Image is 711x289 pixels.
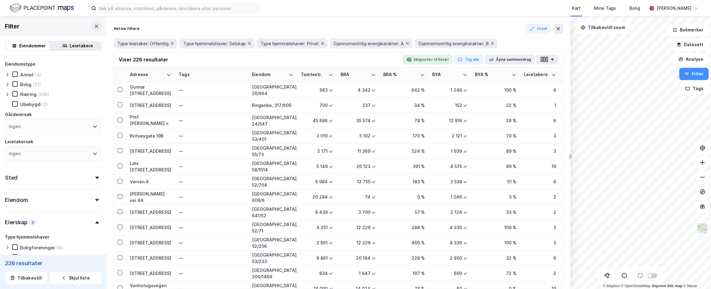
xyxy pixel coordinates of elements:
div: [GEOGRAPHIC_DATA], 52/206 [252,236,294,249]
div: [GEOGRAPHIC_DATA], 52/71 [252,221,294,234]
div: BYA % [475,72,509,78]
button: Skjul liste [49,272,101,284]
div: 442 % [383,87,425,93]
div: 5 102 ㎡ [341,133,376,139]
div: 12 916 ㎡ [432,117,468,124]
div: 32 % [475,255,516,261]
div: Boligforeninger [20,245,55,251]
div: (206) [38,91,49,97]
div: [GEOGRAPHIC_DATA], 26/664 [252,84,294,97]
button: Eksporter til Excel [403,55,452,64]
div: Offentlig [20,254,41,260]
div: 34 % [383,102,425,108]
div: 12 229 ㎡ [341,240,376,246]
div: Leietakere [524,72,549,78]
button: Bokmerker [667,24,709,36]
div: [GEOGRAPHIC_DATA], 641/52 [252,206,294,219]
div: [GEOGRAPHIC_DATA], 24/547 [252,114,294,127]
div: 4 [524,87,556,93]
div: [PERSON_NAME] vei 4A [130,191,171,203]
div: 5 % [475,194,516,200]
div: Annet [20,72,34,78]
img: Z [697,223,708,234]
div: 20 184 ㎡ [341,255,376,261]
button: Tilbakestill zoom [575,21,630,34]
div: 4 336 ㎡ [432,224,468,231]
div: 226 resultater [5,260,101,267]
div: [GEOGRAPHIC_DATA], 53/233 [252,252,294,265]
div: 2 124 ㎡ [432,209,468,215]
div: 183 % [383,178,425,185]
div: — [179,101,245,110]
div: Eiendom [252,72,286,78]
div: 78 % [383,117,425,124]
div: Viser 226 resultater [119,56,168,63]
div: 100 % [475,87,516,93]
div: 8 861 ㎡ [301,255,333,261]
div: Tomtestr. [301,72,326,78]
span: Gjennomsnittlig energikarakter: A [334,41,404,46]
div: BYA [432,72,460,78]
div: — [179,85,245,95]
div: Ringerike, 317/609 [252,102,294,108]
div: Eiendommer [19,42,46,49]
div: 4 251 ㎡ [301,224,333,231]
button: Åpne sammendrag [485,55,535,64]
div: 70 % [475,133,516,139]
div: (9) [57,245,63,251]
div: 288 % [383,224,425,231]
div: 35 574 ㎡ [341,117,376,124]
div: 22 % [475,102,516,108]
div: — [179,238,245,248]
div: 2 661 ㎡ [301,240,333,246]
div: 6 984 ㎡ [301,178,333,185]
div: 6 [524,255,556,261]
div: Lars [STREET_ADDRESS] [130,160,171,173]
div: 89 % [475,148,516,154]
div: Kvitsøygata 19B [130,133,171,139]
div: 20 123 ㎡ [341,163,376,170]
div: 20 284 ㎡ [301,194,333,200]
div: Eierskap [5,219,27,226]
div: 4 575 ㎡ [432,163,468,170]
div: — [179,207,245,217]
div: 2 171 ㎡ [301,148,333,154]
div: Ingen [9,150,20,157]
div: Ingen [9,123,20,130]
div: 3 538 ㎡ [432,178,468,185]
div: 4 [524,178,556,185]
div: 237 ㎡ [341,102,376,108]
div: 28 % [475,117,516,124]
div: 12 755 ㎡ [341,178,376,185]
div: 57 % [383,209,425,215]
div: — [179,162,245,171]
div: 6 [524,117,556,124]
div: Eiendomstype [5,60,35,68]
a: OpenStreetMap [621,284,651,288]
div: 4 336 ㎡ [432,240,468,246]
div: 19 [524,163,556,170]
div: 5 149 ㎡ [301,163,333,170]
div: Kart [572,5,581,12]
div: 12 229 ㎡ [341,224,376,231]
span: Type hjemmelshaver: Privat [261,41,319,46]
div: 11 369 ㎡ [341,148,376,154]
div: [STREET_ADDRESS] [130,148,171,154]
div: [PERSON_NAME] [657,5,691,12]
div: Eiendom [5,196,28,204]
div: 460 % [383,240,425,246]
div: Type hjemmelshaver [5,233,49,241]
div: (601) [42,254,53,260]
button: Utvid [526,24,551,34]
div: Tags [179,72,245,78]
div: [GEOGRAPHIC_DATA], 55/73 [252,145,294,158]
button: Tag alle [454,55,483,64]
div: 3 [524,133,556,139]
div: 6 439 ㎡ [301,209,333,215]
div: — [179,131,245,141]
div: [GEOGRAPHIC_DATA], 200/1469 [252,267,294,280]
div: 197 % [383,270,425,276]
span: Gjennomsnittlig energikarakter: B [418,41,489,46]
div: [STREET_ADDRESS] [130,102,171,108]
div: Kontrollprogram for chat [680,260,711,289]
